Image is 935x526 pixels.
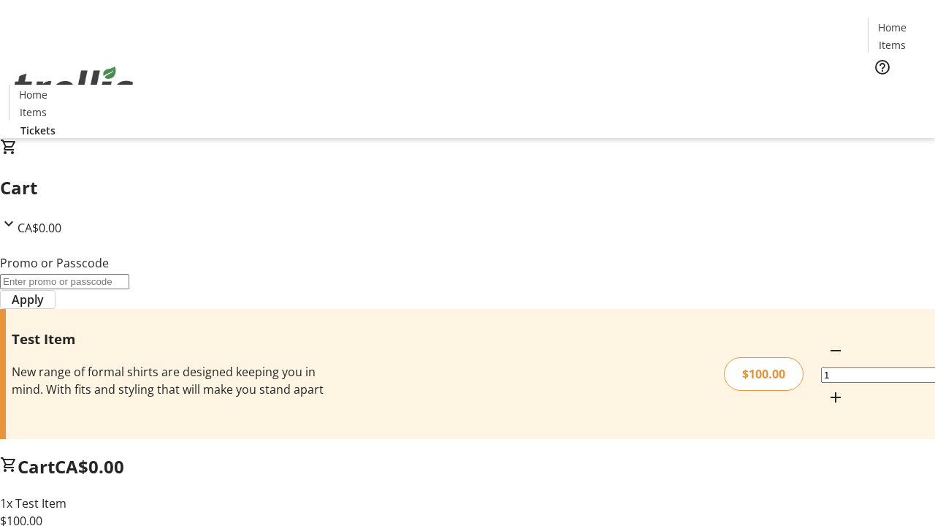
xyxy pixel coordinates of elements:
[55,454,124,479] span: CA$0.00
[18,220,61,236] span: CA$0.00
[821,383,850,412] button: Increment by one
[19,87,47,102] span: Home
[868,53,897,82] button: Help
[12,329,331,349] h3: Test Item
[12,291,44,308] span: Apply
[20,104,47,120] span: Items
[879,37,906,53] span: Items
[9,50,139,123] img: Orient E2E Organization qZZYhsQYOi's Logo
[869,20,915,35] a: Home
[20,123,56,138] span: Tickets
[9,87,56,102] a: Home
[9,104,56,120] a: Items
[868,85,926,100] a: Tickets
[9,123,67,138] a: Tickets
[869,37,915,53] a: Items
[821,336,850,365] button: Decrement by one
[724,357,804,391] div: $100.00
[878,20,907,35] span: Home
[879,85,915,100] span: Tickets
[12,363,331,398] div: New range of formal shirts are designed keeping you in mind. With fits and styling that will make...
